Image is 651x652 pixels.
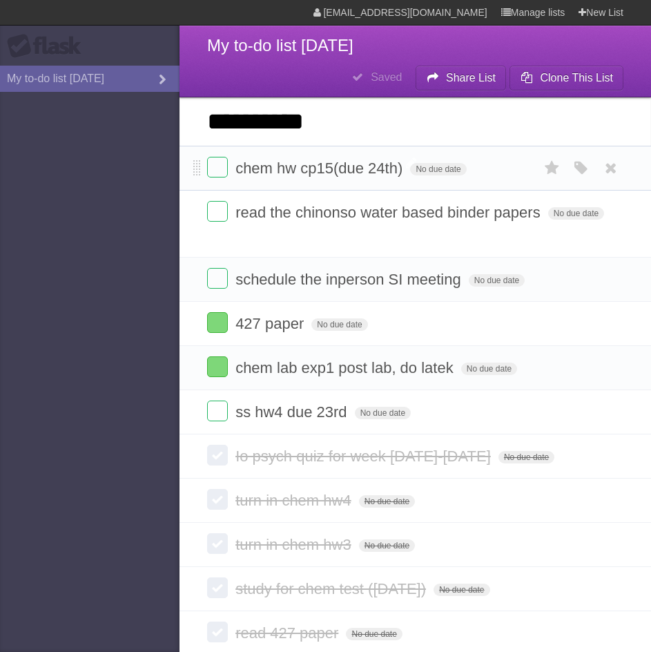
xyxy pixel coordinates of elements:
div: Flask [7,34,90,59]
label: Done [207,577,228,598]
span: read 427 paper [235,624,342,642]
label: Done [207,157,228,178]
span: No due date [498,451,554,463]
b: Clone This List [540,72,613,84]
span: No due date [461,363,517,375]
span: study for chem test ([DATE]) [235,580,429,597]
span: read the chinonso water based binder papers [235,204,544,221]
label: Done [207,533,228,554]
span: schedule the inperson SI meeting [235,271,465,288]
span: No due date [469,274,525,287]
span: No due date [434,584,489,596]
b: Share List [446,72,496,84]
span: 427 paper [235,315,307,332]
label: Done [207,489,228,510]
label: Star task [539,157,565,180]
span: No due date [355,407,411,419]
span: No due date [346,628,402,640]
label: Done [207,201,228,222]
label: Done [207,622,228,642]
label: Done [207,401,228,421]
span: ss hw4 due 23rd [235,403,350,421]
span: turn in chem hw3 [235,536,355,553]
span: No due date [311,318,367,331]
span: turn in chem hw4 [235,492,355,509]
span: No due date [548,207,604,220]
label: Done [207,268,228,289]
span: My to-do list [DATE] [207,36,353,55]
label: Done [207,312,228,333]
span: No due date [359,495,415,508]
b: Saved [371,71,402,83]
span: No due date [359,539,415,552]
span: No due date [410,163,466,175]
button: Share List [416,66,507,90]
label: Done [207,445,228,466]
span: Io psych quiz for week [DATE]-[DATE] [235,448,494,465]
span: chem lab exp1 post lab, do latek [235,359,457,376]
span: chem hw cp15(due 24th) [235,160,406,177]
label: Done [207,356,228,377]
button: Clone This List [509,66,623,90]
